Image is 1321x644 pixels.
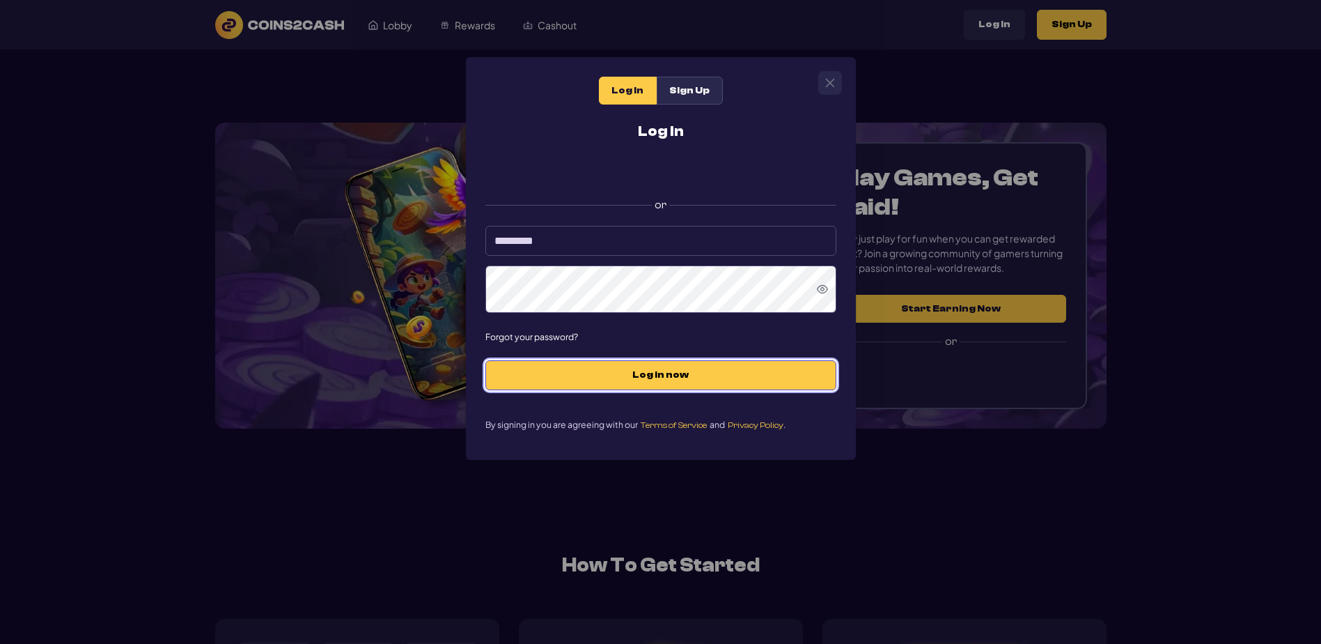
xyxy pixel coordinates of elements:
[515,157,807,187] iframe: Sign in with Google Button
[819,72,841,94] button: Close
[611,85,643,97] span: Log In
[500,369,822,381] span: Log in now
[657,77,723,105] div: Sign Up
[485,124,836,139] h2: Log In
[728,420,783,430] span: Privacy Policy
[485,360,836,390] button: Log in now
[641,420,707,430] span: Terms of Service
[669,85,710,97] span: Sign Up
[485,332,836,341] span: Forgot your password?
[485,418,836,431] p: By signing in you are agreeing with our and .
[817,284,828,295] svg: Show Password
[485,186,836,216] label: or
[599,77,657,105] div: Log In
